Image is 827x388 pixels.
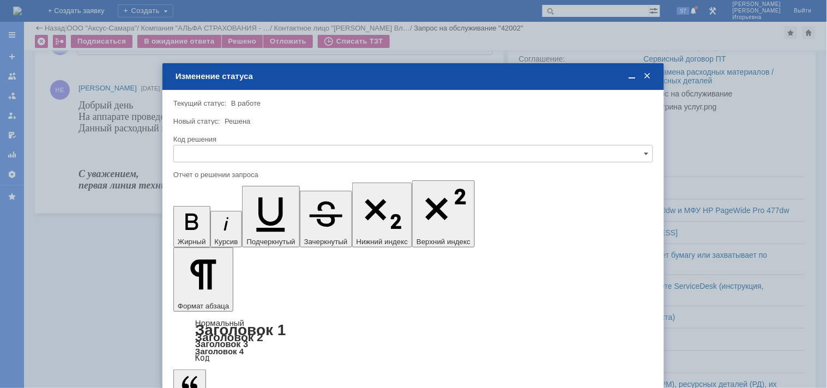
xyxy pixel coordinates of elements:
[178,238,206,246] span: Жирный
[231,99,261,107] span: В работе
[195,347,244,356] a: Заголовок 4
[357,238,408,246] span: Нижний индекс
[178,302,229,310] span: Формат абзаца
[627,71,638,81] span: Свернуть (Ctrl + M)
[300,191,352,247] button: Зачеркнутый
[642,71,653,81] span: Закрыть
[176,71,653,81] div: Изменение статуса
[215,238,238,246] span: Курсив
[246,238,295,246] span: Подчеркнутый
[195,318,244,328] a: Нормальный
[195,331,263,343] a: Заголовок 2
[173,136,651,143] div: Код решения
[173,206,210,247] button: Жирный
[173,117,220,125] label: Новый статус:
[195,322,286,338] a: Заголовок 1
[195,339,248,349] a: Заголовок 3
[412,180,475,247] button: Верхний индекс
[173,247,233,312] button: Формат абзаца
[173,99,226,107] label: Текущий статус:
[416,238,470,246] span: Верхний индекс
[195,353,210,363] a: Код
[210,211,243,247] button: Курсив
[173,319,653,362] div: Формат абзаца
[242,186,299,247] button: Подчеркнутый
[304,238,348,246] span: Зачеркнутый
[173,171,651,178] div: Отчет о решении запроса
[352,183,413,247] button: Нижний индекс
[225,117,250,125] span: Решена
